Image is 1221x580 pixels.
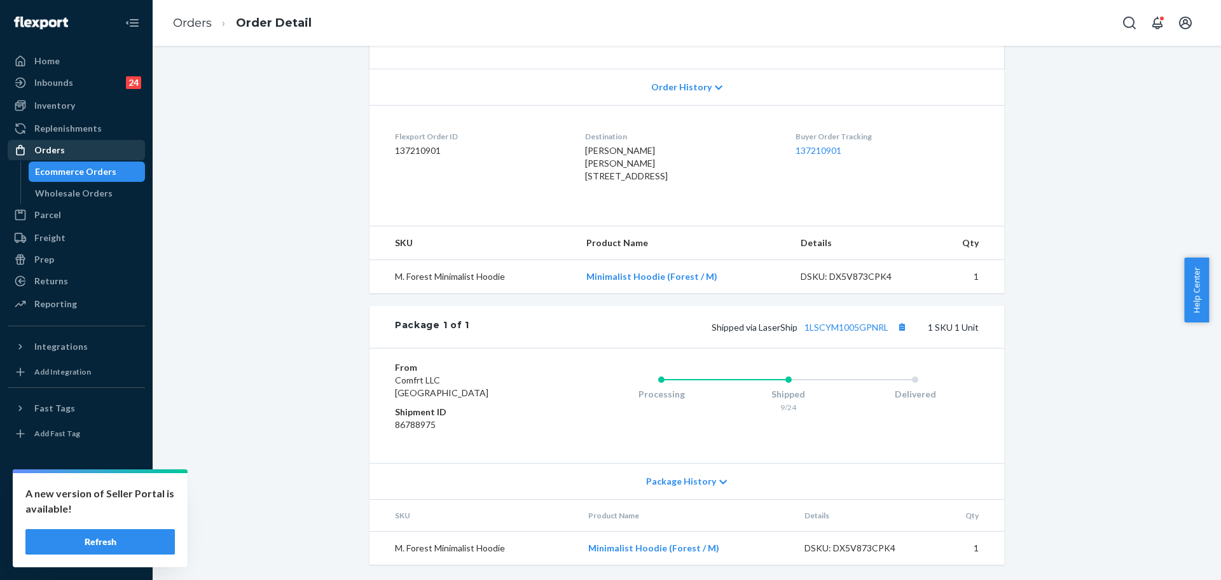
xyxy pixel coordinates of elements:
div: Replenishments [34,122,102,135]
div: Parcel [34,209,61,221]
a: Add Fast Tag [8,424,145,444]
a: Inventory [8,95,145,116]
button: Close Navigation [120,10,145,36]
a: Reporting [8,294,145,314]
button: Open Search Box [1117,10,1142,36]
button: Open notifications [1145,10,1170,36]
button: Give Feedback [8,544,145,565]
div: Shipped [725,388,852,401]
a: Parcel [8,205,145,225]
a: Add Integration [8,362,145,382]
div: Processing [598,388,725,401]
a: Inbounds24 [8,72,145,93]
a: 1LSCYM1005GPNRL [804,322,888,333]
a: 137210901 [796,145,841,156]
div: Returns [34,275,68,287]
div: Delivered [852,388,979,401]
a: Returns [8,271,145,291]
a: Help Center [8,523,145,543]
td: 1 [934,532,1004,565]
dd: 86788975 [395,418,547,431]
button: Integrations [8,336,145,357]
span: Package History [646,475,716,488]
span: Comfrt LLC [GEOGRAPHIC_DATA] [395,375,488,398]
div: Inventory [34,99,75,112]
ol: breadcrumbs [163,4,322,42]
th: SKU [369,500,578,532]
button: Help Center [1184,258,1209,322]
a: Settings [8,480,145,500]
span: [PERSON_NAME] [PERSON_NAME] [STREET_ADDRESS] [585,145,668,181]
div: 9/24 [725,402,852,413]
div: Prep [34,253,54,266]
div: Home [34,55,60,67]
p: A new version of Seller Portal is available! [25,486,175,516]
th: Qty [930,226,1004,260]
th: Details [794,500,934,532]
th: Product Name [578,500,795,532]
dt: Flexport Order ID [395,131,565,142]
a: Freight [8,228,145,248]
div: Fast Tags [34,402,75,415]
button: Refresh [25,529,175,555]
span: Order History [651,81,712,93]
div: Add Integration [34,366,91,377]
div: Orders [34,144,65,156]
dt: From [395,361,547,374]
a: Home [8,51,145,71]
div: Integrations [34,340,88,353]
td: M. Forest Minimalist Hoodie [369,260,576,294]
div: 24 [126,76,141,89]
a: Order Detail [236,16,312,30]
div: Reporting [34,298,77,310]
th: Details [790,226,930,260]
a: Wholesale Orders [29,183,146,204]
th: SKU [369,226,576,260]
th: Qty [934,500,1004,532]
div: 1 SKU 1 Unit [469,319,979,335]
td: 1 [930,260,1004,294]
div: DSKU: DX5V873CPK4 [801,270,920,283]
button: Open account menu [1173,10,1198,36]
dt: Buyer Order Tracking [796,131,979,142]
div: DSKU: DX5V873CPK4 [804,542,924,555]
a: Talk to Support [8,501,145,521]
div: Inbounds [34,76,73,89]
a: Ecommerce Orders [29,162,146,182]
div: Ecommerce Orders [35,165,116,178]
a: Orders [8,140,145,160]
a: Minimalist Hoodie (Forest / M) [586,271,717,282]
a: Minimalist Hoodie (Forest / M) [588,542,719,553]
div: Wholesale Orders [35,187,113,200]
div: Add Fast Tag [34,428,80,439]
button: Fast Tags [8,398,145,418]
div: Package 1 of 1 [395,319,469,335]
a: Replenishments [8,118,145,139]
a: Prep [8,249,145,270]
dt: Destination [585,131,775,142]
div: Freight [34,231,66,244]
dd: 137210901 [395,144,565,157]
th: Product Name [576,226,790,260]
dt: Shipment ID [395,406,547,418]
td: M. Forest Minimalist Hoodie [369,532,578,565]
img: Flexport logo [14,17,68,29]
button: Copy tracking number [893,319,910,335]
span: Shipped via LaserShip [712,322,910,333]
a: Orders [173,16,212,30]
